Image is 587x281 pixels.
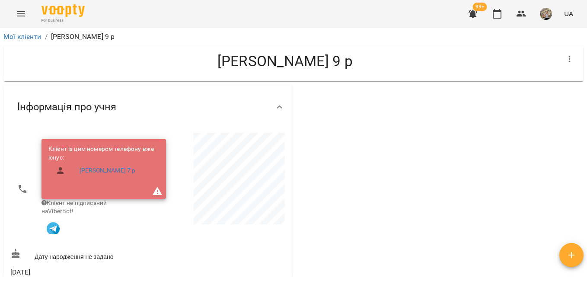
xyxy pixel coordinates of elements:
[10,267,146,278] span: [DATE]
[41,216,65,239] button: Клієнт підписаний на VooptyBot
[10,52,559,70] h4: [PERSON_NAME] 9 р
[540,8,552,20] img: 3b46f58bed39ef2acf68cc3a2c968150.jpeg
[47,222,60,235] img: Telegram
[45,32,48,42] li: /
[473,3,487,11] span: 99+
[564,9,573,18] span: UA
[3,32,41,41] a: Мої клієнти
[3,85,292,129] div: Інформація про учня
[3,32,584,42] nav: breadcrumb
[561,6,577,22] button: UA
[10,3,31,24] button: Menu
[41,4,85,17] img: Voopty Logo
[9,247,148,263] div: Дату народження не задано
[51,32,115,42] p: [PERSON_NAME] 9 р
[80,166,136,175] a: [PERSON_NAME] 7 р
[41,199,107,215] span: Клієнт не підписаний на ViberBot!
[17,100,116,114] span: Інформація про учня
[41,18,85,23] span: For Business
[48,145,159,182] ul: Клієнт із цим номером телефону вже існує:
